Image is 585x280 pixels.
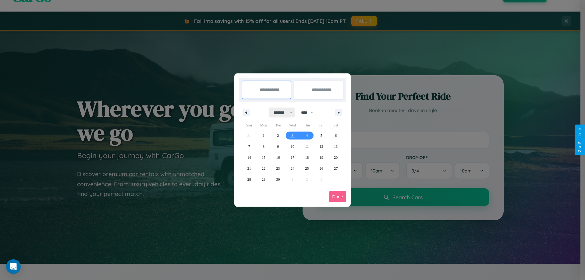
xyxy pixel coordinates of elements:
button: 3 [285,130,300,141]
button: 17 [285,152,300,163]
button: 25 [300,163,314,174]
button: 16 [271,152,285,163]
button: 20 [329,152,343,163]
span: 27 [334,163,338,174]
button: 9 [271,141,285,152]
button: Done [329,191,346,202]
span: 7 [248,141,250,152]
button: 11 [300,141,314,152]
span: 16 [276,152,280,163]
span: 17 [291,152,294,163]
span: 29 [262,174,265,185]
button: 23 [271,163,285,174]
button: 26 [314,163,328,174]
span: 18 [305,152,309,163]
span: 1 [263,130,264,141]
span: 12 [320,141,323,152]
button: 7 [242,141,256,152]
span: 13 [334,141,338,152]
span: 15 [262,152,265,163]
button: 19 [314,152,328,163]
button: 13 [329,141,343,152]
span: Thu [300,120,314,130]
span: 28 [247,174,251,185]
span: 8 [263,141,264,152]
span: 21 [247,163,251,174]
span: 3 [292,130,293,141]
button: 5 [314,130,328,141]
button: 29 [256,174,271,185]
div: Open Intercom Messenger [6,259,21,274]
span: Wed [285,120,300,130]
span: 6 [335,130,337,141]
span: Fri [314,120,328,130]
button: 1 [256,130,271,141]
button: 14 [242,152,256,163]
span: 24 [291,163,294,174]
span: 11 [305,141,309,152]
span: 10 [291,141,294,152]
button: 6 [329,130,343,141]
span: Sat [329,120,343,130]
span: Tue [271,120,285,130]
button: 8 [256,141,271,152]
div: Give Feedback [578,128,582,152]
span: 23 [276,163,280,174]
button: 24 [285,163,300,174]
span: 19 [320,152,323,163]
button: 12 [314,141,328,152]
span: Sun [242,120,256,130]
span: 14 [247,152,251,163]
button: 27 [329,163,343,174]
span: 30 [276,174,280,185]
button: 21 [242,163,256,174]
span: 25 [305,163,309,174]
span: 26 [320,163,323,174]
button: 28 [242,174,256,185]
span: 22 [262,163,265,174]
span: 20 [334,152,338,163]
span: 4 [306,130,308,141]
button: 4 [300,130,314,141]
button: 22 [256,163,271,174]
button: 30 [271,174,285,185]
button: 18 [300,152,314,163]
span: 5 [321,130,322,141]
button: 15 [256,152,271,163]
button: 10 [285,141,300,152]
span: 2 [277,130,279,141]
button: 2 [271,130,285,141]
span: 9 [277,141,279,152]
span: Mon [256,120,271,130]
